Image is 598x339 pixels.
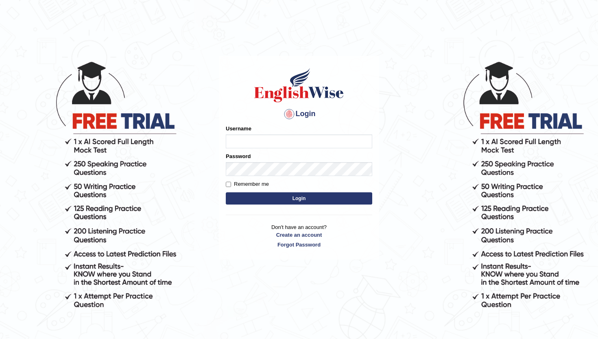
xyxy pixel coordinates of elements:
[226,180,269,188] label: Remember me
[226,241,372,249] a: Forgot Password
[226,125,251,132] label: Username
[226,231,372,239] a: Create an account
[226,182,231,187] input: Remember me
[226,192,372,205] button: Login
[226,223,372,249] p: Don't have an account?
[226,152,251,160] label: Password
[253,67,345,103] img: Logo of English Wise sign in for intelligent practice with AI
[226,108,372,121] h4: Login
